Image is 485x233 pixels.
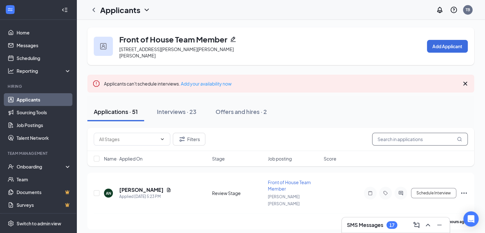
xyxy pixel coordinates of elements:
[8,84,70,89] div: Hiring
[160,137,165,142] svg: ChevronDown
[181,81,231,86] a: Add your availability now
[8,220,14,227] svg: Settings
[324,155,336,162] span: Score
[157,108,196,116] div: Interviews · 23
[436,221,443,229] svg: Minimize
[466,7,470,12] div: TB
[212,190,264,196] div: Review Stage
[268,179,311,192] span: Front of House Team Member
[119,34,227,45] h3: Front of House Team Member
[397,191,405,196] svg: ActiveChat
[17,52,71,64] a: Scheduling
[94,108,138,116] div: Applications · 51
[446,219,467,224] b: 3 hours ago
[17,93,71,106] a: Applicants
[119,193,171,200] div: Applied [DATE] 5:23 PM
[17,39,71,52] a: Messages
[7,6,13,13] svg: WorkstreamLogo
[411,220,422,230] button: ComposeMessage
[106,191,111,196] div: AN
[100,43,107,49] img: user icon
[463,211,479,227] div: Open Intercom Messenger
[17,119,71,132] a: Job Postings
[389,222,394,228] div: 17
[366,191,374,196] svg: Note
[436,6,444,14] svg: Notifications
[17,186,71,199] a: DocumentsCrown
[427,40,468,53] button: Add Applicant
[8,68,14,74] svg: Analysis
[17,106,71,119] a: Sourcing Tools
[90,6,98,14] svg: ChevronLeft
[119,186,164,193] h5: [PERSON_NAME]
[17,26,71,39] a: Home
[104,81,231,86] span: Applicants can't schedule interviews.
[17,199,71,211] a: SurveysCrown
[460,189,468,197] svg: Ellipses
[166,187,171,192] svg: Document
[347,222,383,229] h3: SMS Messages
[268,155,292,162] span: Job posting
[17,132,71,144] a: Talent Network
[104,155,143,162] span: Name · Applied On
[424,221,432,229] svg: ChevronUp
[17,68,71,74] div: Reporting
[173,133,205,146] button: Filter Filters
[372,133,468,146] input: Search in applications
[178,135,186,143] svg: Filter
[461,80,469,87] svg: Cross
[8,151,70,156] div: Team Management
[17,220,61,227] div: Switch to admin view
[382,191,389,196] svg: Tag
[212,155,225,162] span: Stage
[413,221,420,229] svg: ComposeMessage
[423,220,433,230] button: ChevronUp
[411,188,456,198] button: Schedule Interview
[450,6,458,14] svg: QuestionInfo
[268,194,300,206] span: [PERSON_NAME] [PERSON_NAME]
[100,4,140,15] h1: Applicants
[17,163,66,170] div: Onboarding
[92,80,100,87] svg: Error
[99,136,157,143] input: All Stages
[434,220,445,230] button: Minimize
[119,46,234,58] span: [STREET_ADDRESS][PERSON_NAME][PERSON_NAME][PERSON_NAME]
[143,6,151,14] svg: ChevronDown
[216,108,267,116] div: Offers and hires · 2
[230,36,236,42] svg: Pencil
[457,137,462,142] svg: MagnifyingGlass
[17,173,71,186] a: Team
[8,163,14,170] svg: UserCheck
[62,7,68,13] svg: Collapse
